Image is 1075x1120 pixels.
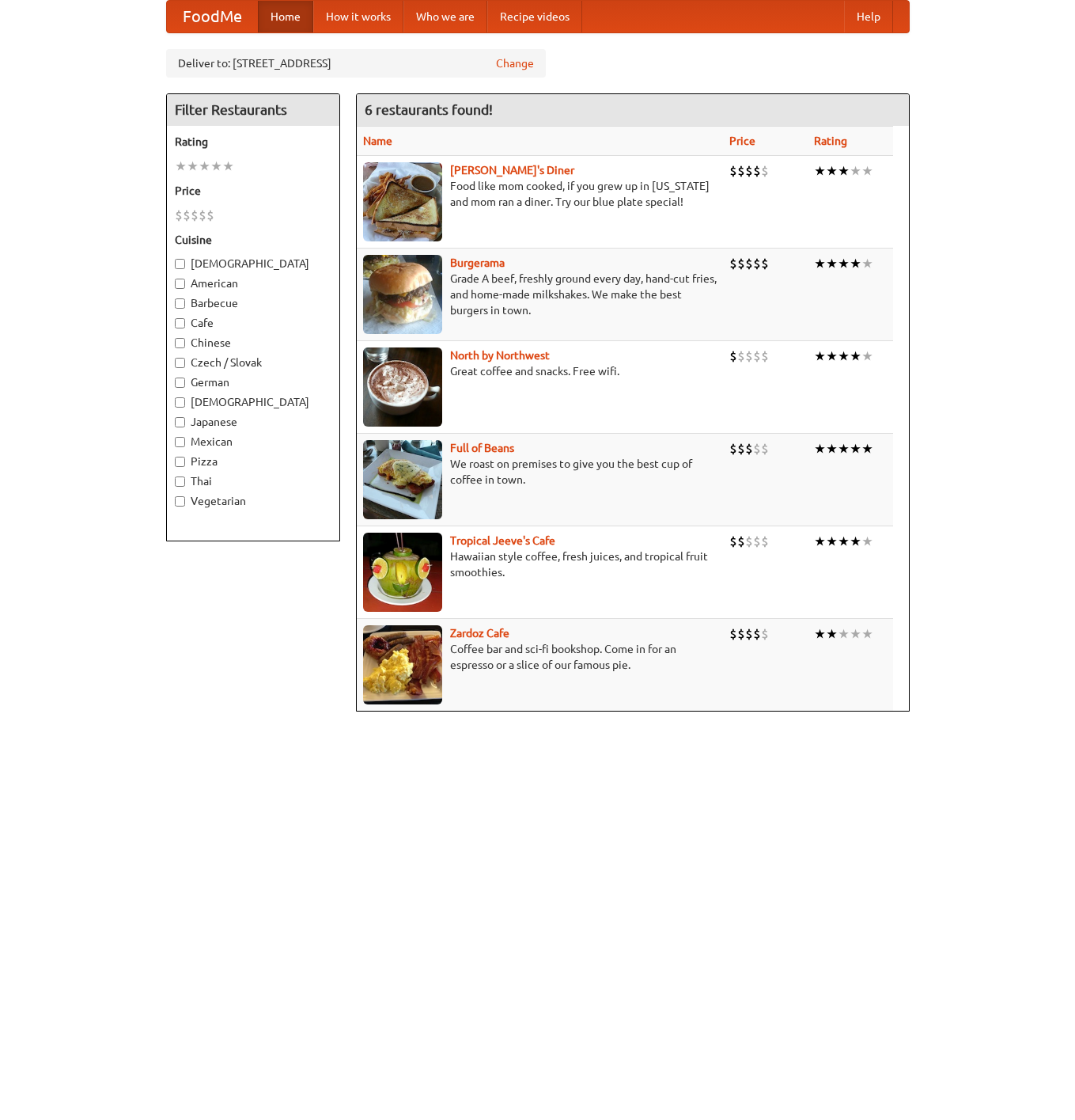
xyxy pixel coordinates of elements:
[737,625,745,643] li: $
[206,207,214,224] li: $
[838,255,850,272] li: ★
[175,259,185,269] input: [DEMOGRAPHIC_DATA]
[814,625,826,643] li: ★
[258,1,313,32] a: Home
[450,349,550,362] a: North by Northwest
[838,625,850,643] li: ★
[850,440,861,457] li: ★
[850,255,861,272] li: ★
[753,625,761,643] li: $
[175,232,331,248] h5: Cuisine
[729,135,755,147] a: Price
[753,347,761,365] li: $
[175,158,187,175] li: ★
[814,347,826,365] li: ★
[737,162,745,180] li: $
[175,318,185,328] input: Cafe
[175,295,331,311] label: Barbecue
[175,338,185,348] input: Chinese
[167,94,339,126] h4: Filter Restaurants
[191,207,199,224] li: $
[745,533,753,550] li: $
[761,625,769,643] li: $
[745,347,753,365] li: $
[363,549,717,580] p: Hawaiian style coffee, fresh juices, and tropical fruit smoothies.
[175,335,331,351] label: Chinese
[745,255,753,272] li: $
[175,454,331,469] label: Pizza
[844,1,893,32] a: Help
[175,378,185,388] input: German
[737,533,745,550] li: $
[175,275,331,291] label: American
[861,533,873,550] li: ★
[861,625,873,643] li: ★
[838,162,850,180] li: ★
[175,414,331,430] label: Japanese
[363,178,717,210] p: Food like mom cooked, if you grew up in [US_STATE] and mom ran a diner. Try our blue plate special!
[175,493,331,509] label: Vegetarian
[175,279,185,289] input: American
[450,627,509,640] a: Zardoz Cafe
[861,440,873,457] li: ★
[183,207,191,224] li: $
[210,158,222,175] li: ★
[487,1,582,32] a: Recipe videos
[175,437,185,447] input: Mexican
[826,255,838,272] li: ★
[814,135,847,147] a: Rating
[175,134,331,150] h5: Rating
[363,363,717,379] p: Great coffee and snacks. Free wifi.
[166,49,546,78] div: Deliver to: [STREET_ADDRESS]
[729,625,737,643] li: $
[175,298,185,309] input: Barbecue
[737,255,745,272] li: $
[753,440,761,457] li: $
[363,255,442,334] img: burgerama.jpg
[761,255,769,272] li: $
[365,102,493,117] ng-pluralize: 6 restaurants found!
[729,162,737,180] li: $
[175,397,185,408] input: [DEMOGRAPHIC_DATA]
[199,207,206,224] li: $
[826,347,838,365] li: ★
[175,256,331,271] label: [DEMOGRAPHIC_DATA]
[850,347,861,365] li: ★
[753,255,761,272] li: $
[199,158,210,175] li: ★
[450,534,555,547] a: Tropical Jeeve's Cafe
[167,1,258,32] a: FoodMe
[175,207,183,224] li: $
[450,442,514,454] a: Full of Beans
[861,255,873,272] li: ★
[814,162,826,180] li: ★
[175,358,185,368] input: Czech / Slovak
[745,440,753,457] li: $
[403,1,487,32] a: Who we are
[814,255,826,272] li: ★
[363,641,717,673] p: Coffee bar and sci-fi bookshop. Come in for an espresso or a slice of our famous pie.
[761,440,769,457] li: $
[363,162,442,241] img: sallys.jpg
[175,473,331,489] label: Thai
[745,625,753,643] li: $
[745,162,753,180] li: $
[187,158,199,175] li: ★
[175,476,185,487] input: Thai
[850,162,861,180] li: ★
[175,374,331,390] label: German
[861,347,873,365] li: ★
[826,162,838,180] li: ★
[861,162,873,180] li: ★
[450,256,505,269] a: Burgerama
[761,347,769,365] li: $
[175,434,331,450] label: Mexican
[729,533,737,550] li: $
[826,533,838,550] li: ★
[175,183,331,199] h5: Price
[826,440,838,457] li: ★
